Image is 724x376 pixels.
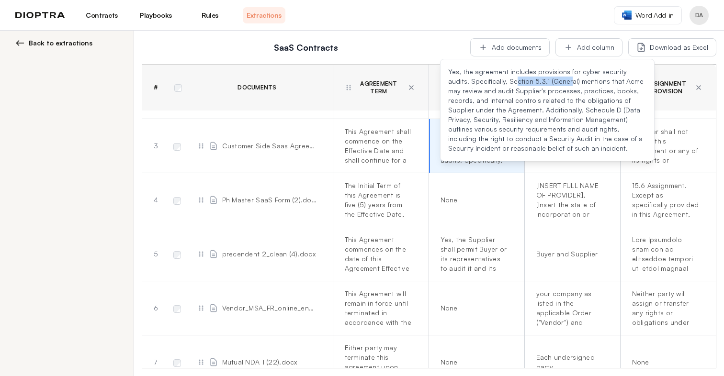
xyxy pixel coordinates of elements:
td: 3 [142,119,166,173]
span: Ph Master SaaS Form (2).docx [222,195,317,205]
button: Add column [555,38,622,56]
span: Mutual NDA 1 (22).docx [222,357,297,367]
div: This Agreement will remain in force until terminated in accordance with the provisions herein; pr... [345,289,413,327]
span: Back to extractions [29,38,92,48]
div: Supplier shall not assign this Agreement or any of its rights or obligations hereunder, without t... [632,127,701,165]
button: Profile menu [690,6,709,25]
span: Word Add-in [635,11,674,20]
div: Buyer and Supplier [536,249,605,259]
div: None [632,357,701,367]
div: This Agreement commences on the date of this Agreement Effective Date and shall terminate 12 mont... [345,235,413,273]
div: Lore Ipsumdolo sitam con ad elitseddoe tempori utl etdol magnaal enimadm ve qui nostr Exerc, ulla... [632,235,701,273]
a: Word Add-in [614,6,682,24]
span: Agreement Term [356,80,402,95]
span: precendent 2_clean (4).docx [222,249,316,259]
td: 4 [142,173,166,227]
span: Assignment Provision [644,80,689,95]
span: Vendor_MSA_FR_online_eng (3).docx [222,303,317,313]
img: left arrow [15,38,25,48]
div: [INSERT FULL NAME OF PROVIDER], [Insert the state of incorporation or country of registration of ... [536,181,605,219]
a: Rules [189,7,231,23]
a: Playbooks [135,7,177,23]
div: None [441,357,509,367]
td: 5 [142,227,166,281]
div: 15.6 Assignment. Except as specifically provided in this Agreement, Provider shall not assign any... [632,181,701,219]
div: Yes, the Supplier shall permit Buyer or its representatives to audit it and its Subcontractors in... [441,235,509,273]
div: your company as listed in the applicable Order ("Vendor") and Axway Software a French corporation... [536,289,605,327]
th: # [142,65,166,111]
button: Add documents [470,38,550,56]
div: Yes, the agreement includes provisions for cyber security audits. Specifically, Section 5.3.1 (Ge... [448,67,646,153]
h2: SaaS Contracts [147,41,464,54]
button: Back to extractions [15,38,122,48]
div: This Agreement shall commence on the Effective Date and shall continue for a period of 3 year(s) ... [345,127,413,165]
img: logo [15,12,65,19]
th: Documents [185,65,329,111]
a: Contracts [80,7,123,23]
div: Neither party will assign or transfer any rights or obligations under this Agreement without the ... [632,289,701,327]
button: Delete column [406,82,417,93]
span: Customer Side Saas Agreement.docx [222,141,317,151]
img: word [622,11,632,20]
td: 6 [142,281,166,335]
div: Each undersigned party [536,353,605,372]
div: None [441,195,509,205]
a: Extractions [243,7,285,23]
button: Delete column [693,82,704,93]
div: The Initial Term of this Agreement is five (5) years from the Effective Date, with the option for... [345,181,413,219]
button: Download as Excel [628,38,716,56]
div: None [441,303,509,313]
